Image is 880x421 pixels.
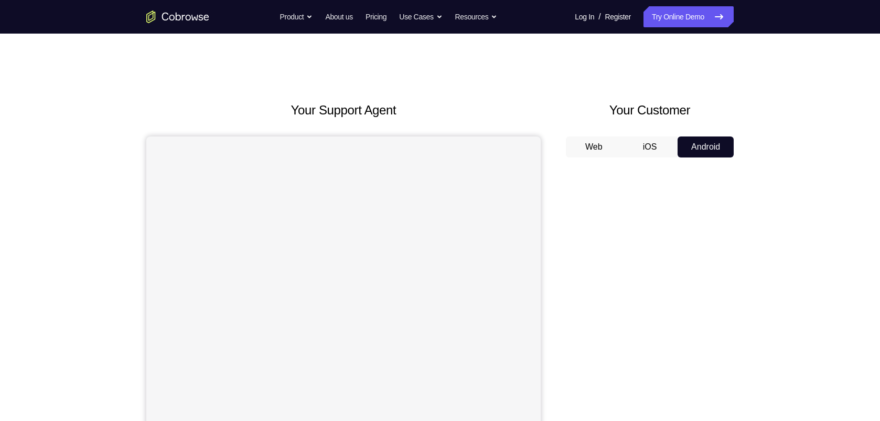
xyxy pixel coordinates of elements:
[455,6,498,27] button: Resources
[566,101,734,120] h2: Your Customer
[605,6,631,27] a: Register
[575,6,594,27] a: Log In
[622,136,678,157] button: iOS
[643,6,734,27] a: Try Online Demo
[399,6,442,27] button: Use Cases
[566,136,622,157] button: Web
[366,6,387,27] a: Pricing
[146,10,209,23] a: Go to the home page
[280,6,313,27] button: Product
[146,101,541,120] h2: Your Support Agent
[325,6,352,27] a: About us
[678,136,734,157] button: Android
[598,10,600,23] span: /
